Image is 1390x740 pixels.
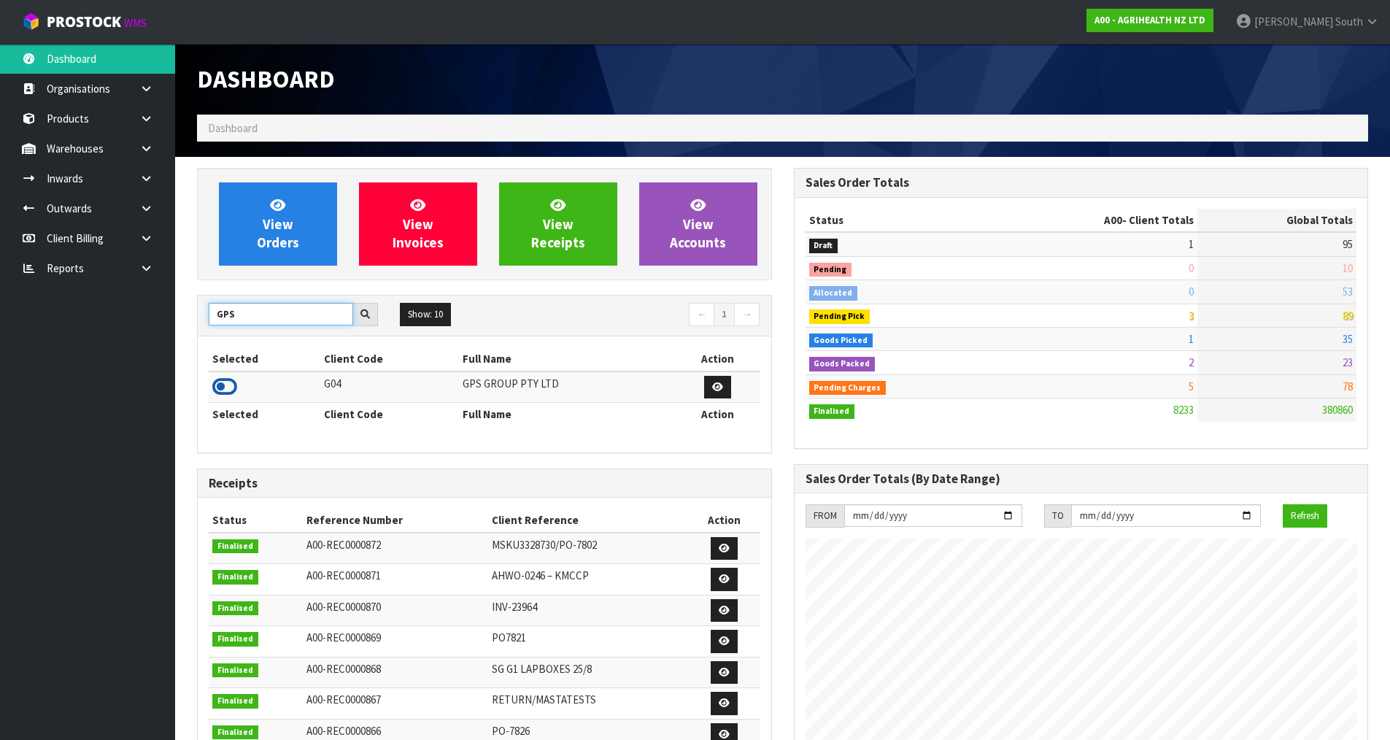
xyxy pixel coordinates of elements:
a: ViewOrders [219,182,337,266]
span: 1 [1189,237,1194,251]
span: View Receipts [531,196,585,251]
span: Dashboard [197,63,335,94]
th: Reference Number [303,509,487,532]
span: 0 [1189,261,1194,275]
span: Pending Pick [809,309,870,324]
span: Pending Charges [809,381,887,396]
th: Global Totals [1197,209,1356,232]
span: Finalised [212,601,258,616]
th: Client Code [320,403,459,426]
td: GPS GROUP PTY LTD [459,371,676,403]
div: FROM [806,504,844,528]
span: 89 [1343,309,1353,323]
a: → [734,303,760,326]
span: 8233 [1173,403,1194,417]
span: 78 [1343,379,1353,393]
span: Finalised [212,539,258,554]
span: Finalised [212,663,258,678]
th: Status [209,509,303,532]
input: Search clients [209,303,353,325]
button: Refresh [1283,504,1327,528]
small: WMS [124,16,147,30]
span: 35 [1343,332,1353,346]
th: Action [688,509,760,532]
th: Client Reference [488,509,689,532]
span: MSKU3328730/PO-7802 [492,538,597,552]
span: A00-REC0000867 [306,693,381,706]
span: View Orders [257,196,299,251]
span: SG G1 LAPBOXES 25/8 [492,662,592,676]
span: INV-23964 [492,600,537,614]
span: 3 [1189,309,1194,323]
a: 1 [714,303,735,326]
strong: A00 - AGRIHEALTH NZ LTD [1094,14,1205,26]
span: 95 [1343,237,1353,251]
span: AHWO-0246 – KMCCP [492,569,589,582]
span: Dashboard [208,121,258,135]
span: 53 [1343,285,1353,298]
span: 2 [1189,355,1194,369]
span: A00-REC0000866 [306,724,381,738]
span: Finalised [212,632,258,647]
span: 10 [1343,261,1353,275]
a: ← [689,303,714,326]
span: Draft [809,239,838,253]
th: Selected [209,403,320,426]
a: ViewInvoices [359,182,477,266]
span: Finalised [212,725,258,740]
th: Action [676,403,760,426]
span: View Invoices [393,196,444,251]
span: A00-REC0000870 [306,600,381,614]
a: ViewReceipts [499,182,617,266]
th: Action [676,347,760,371]
span: A00-REC0000868 [306,662,381,676]
button: Show: 10 [400,303,451,326]
th: Status [806,209,988,232]
h3: Sales Order Totals [806,176,1357,190]
div: TO [1044,504,1071,528]
th: Client Code [320,347,459,371]
span: A00 [1104,213,1122,227]
span: Finalised [212,694,258,709]
span: 23 [1343,355,1353,369]
th: Selected [209,347,320,371]
td: G04 [320,371,459,403]
span: Finalised [809,404,855,419]
img: cube-alt.png [22,12,40,31]
span: 0 [1189,285,1194,298]
nav: Page navigation [495,303,760,328]
span: Finalised [212,570,258,585]
span: ProStock [47,12,121,31]
span: South [1335,15,1363,28]
span: 380860 [1322,403,1353,417]
span: View Accounts [670,196,726,251]
th: - Client Totals [987,209,1197,232]
span: Goods Picked [809,334,873,348]
h3: Sales Order Totals (By Date Range) [806,472,1357,486]
th: Full Name [459,403,676,426]
span: PO-7826 [492,724,530,738]
span: A00-REC0000872 [306,538,381,552]
a: ViewAccounts [639,182,757,266]
span: Allocated [809,286,858,301]
span: RETURN/MASTATESTS [492,693,596,706]
span: Goods Packed [809,357,876,371]
span: A00-REC0000869 [306,631,381,644]
span: A00-REC0000871 [306,569,381,582]
span: Pending [809,263,852,277]
h3: Receipts [209,477,760,490]
span: PO7821 [492,631,526,644]
th: Full Name [459,347,676,371]
a: A00 - AGRIHEALTH NZ LTD [1086,9,1213,32]
span: [PERSON_NAME] [1254,15,1333,28]
span: 1 [1189,332,1194,346]
span: 5 [1189,379,1194,393]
